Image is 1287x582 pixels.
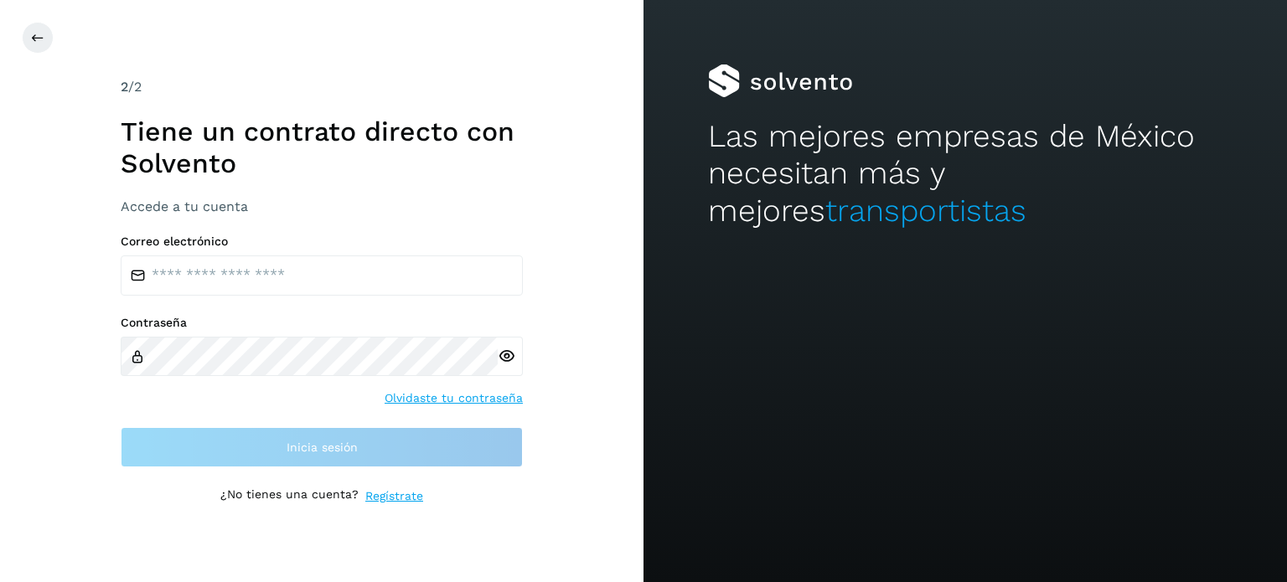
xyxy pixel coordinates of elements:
h1: Tiene un contrato directo con Solvento [121,116,523,180]
label: Contraseña [121,316,523,330]
p: ¿No tienes una cuenta? [220,487,359,505]
div: /2 [121,77,523,97]
span: transportistas [825,193,1026,229]
a: Olvidaste tu contraseña [385,389,523,407]
h2: Las mejores empresas de México necesitan más y mejores [708,118,1222,229]
label: Correo electrónico [121,234,523,249]
span: 2 [121,79,128,95]
button: Inicia sesión [121,427,523,467]
h3: Accede a tu cuenta [121,198,523,214]
span: Inicia sesión [287,441,358,453]
a: Regístrate [365,487,423,505]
